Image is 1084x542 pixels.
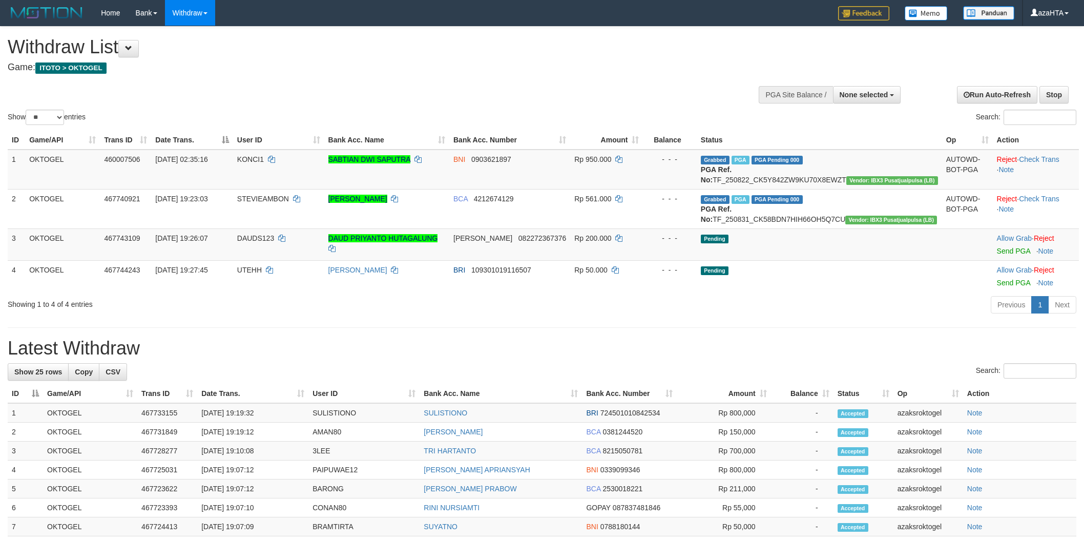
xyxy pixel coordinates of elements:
[997,234,1034,242] span: ·
[602,428,642,436] span: Copy 0381244520 to clipboard
[424,523,457,531] a: SUYATNO
[1034,266,1054,274] a: Reject
[43,498,137,517] td: OKTOGEL
[893,403,963,423] td: azaksroktogel
[25,150,100,190] td: OKTOGEL
[697,131,942,150] th: Status
[155,266,207,274] span: [DATE] 19:27:45
[647,233,692,243] div: - - -
[838,466,868,475] span: Accepted
[677,461,771,480] td: Rp 800,000
[449,131,570,150] th: Bank Acc. Number: activate to sort column ascending
[104,155,140,163] span: 460007506
[838,6,889,20] img: Feedback.jpg
[993,131,1079,150] th: Action
[893,461,963,480] td: azaksroktogel
[104,195,140,203] span: 467740921
[771,461,833,480] td: -
[893,442,963,461] td: azaksroktogel
[957,86,1037,103] a: Run Auto-Refresh
[137,384,197,403] th: Trans ID: activate to sort column ascending
[25,131,100,150] th: Game/API: activate to sort column ascending
[967,466,983,474] a: Note
[643,131,696,150] th: Balance
[237,195,289,203] span: STEVIEAMBON
[25,189,100,228] td: OKTOGEL
[701,205,732,223] b: PGA Ref. No:
[997,234,1032,242] a: Allow Grab
[997,279,1030,287] a: Send PGA
[308,498,420,517] td: CONAN80
[600,523,640,531] span: Copy 0788180144 to clipboard
[838,485,868,494] span: Accepted
[963,384,1076,403] th: Action
[893,480,963,498] td: azaksroktogel
[453,266,465,274] span: BRI
[677,517,771,536] td: Rp 50,000
[424,428,483,436] a: [PERSON_NAME]
[197,442,308,461] td: [DATE] 19:10:08
[893,423,963,442] td: azaksroktogel
[137,403,197,423] td: 467733155
[8,110,86,125] label: Show entries
[677,403,771,423] td: Rp 800,000
[771,384,833,403] th: Balance: activate to sort column ascending
[8,480,43,498] td: 5
[942,189,993,228] td: AUTOWD-BOT-PGA
[197,384,308,403] th: Date Trans.: activate to sort column ascending
[833,86,901,103] button: None selected
[453,234,512,242] span: [PERSON_NAME]
[1004,363,1076,379] input: Search:
[586,409,598,417] span: BRI
[151,131,233,150] th: Date Trans.: activate to sort column descending
[155,195,207,203] span: [DATE] 19:23:03
[574,234,611,242] span: Rp 200.000
[759,86,832,103] div: PGA Site Balance /
[570,131,643,150] th: Amount: activate to sort column ascending
[197,403,308,423] td: [DATE] 19:19:32
[328,155,410,163] a: SABTIAN DWI SAPUTRA
[997,247,1030,255] a: Send PGA
[14,368,62,376] span: Show 25 rows
[586,428,600,436] span: BCA
[967,447,983,455] a: Note
[838,447,868,456] span: Accepted
[893,517,963,536] td: azaksroktogel
[308,384,420,403] th: User ID: activate to sort column ascending
[574,266,608,274] span: Rp 50.000
[100,131,151,150] th: Trans ID: activate to sort column ascending
[942,150,993,190] td: AUTOWD-BOT-PGA
[8,338,1076,359] h1: Latest Withdraw
[771,423,833,442] td: -
[75,368,93,376] span: Copy
[328,266,387,274] a: [PERSON_NAME]
[997,266,1034,274] span: ·
[106,368,120,376] span: CSV
[942,131,993,150] th: Op: activate to sort column ascending
[43,384,137,403] th: Game/API: activate to sort column ascending
[424,504,480,512] a: RINI NURSIAMTI
[586,523,598,531] span: BNI
[43,517,137,536] td: OKTOGEL
[137,423,197,442] td: 467731849
[838,428,868,437] span: Accepted
[8,189,25,228] td: 2
[701,266,728,275] span: Pending
[8,62,713,73] h4: Game:
[838,504,868,513] span: Accepted
[474,195,514,203] span: Copy 4212674129 to clipboard
[701,195,729,204] span: Grabbed
[967,428,983,436] a: Note
[677,423,771,442] td: Rp 150,000
[308,442,420,461] td: 3LEE
[155,234,207,242] span: [DATE] 19:26:07
[602,485,642,493] span: Copy 2530018221 to clipboard
[8,442,43,461] td: 3
[771,480,833,498] td: -
[237,234,274,242] span: DAUDS123
[35,62,107,74] span: ITOTO > OKTOGEL
[43,423,137,442] td: OKTOGEL
[197,498,308,517] td: [DATE] 19:07:10
[732,156,749,164] span: Marked by azaksroktogel
[697,150,942,190] td: TF_250822_CK5Y842ZW9KU70X8EWZT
